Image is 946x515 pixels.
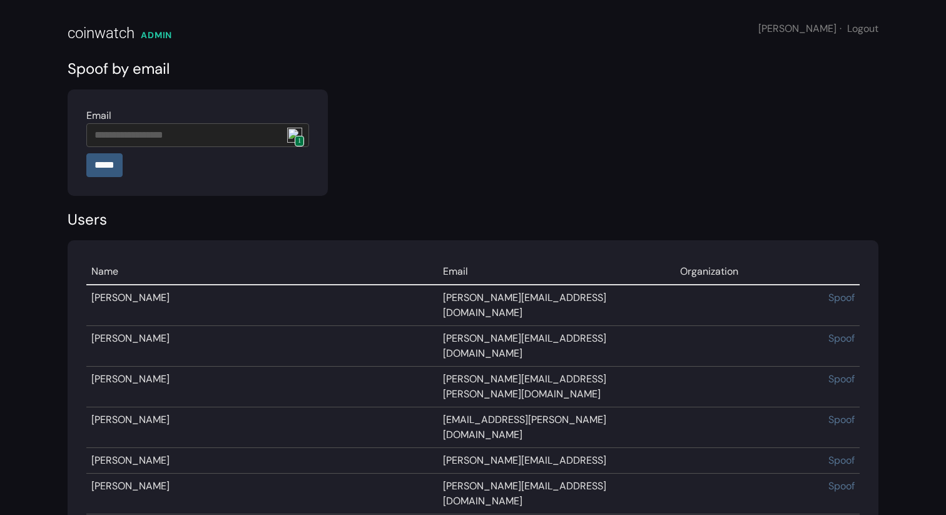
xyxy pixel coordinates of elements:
[86,285,438,326] td: [PERSON_NAME]
[141,29,172,42] div: ADMIN
[438,259,675,285] td: Email
[438,448,675,474] td: [PERSON_NAME][EMAIL_ADDRESS]
[68,22,135,44] div: coinwatch
[86,474,438,514] td: [PERSON_NAME]
[828,291,855,304] a: Spoof
[68,208,878,231] div: Users
[438,474,675,514] td: [PERSON_NAME][EMAIL_ADDRESS][DOMAIN_NAME]
[86,259,438,285] td: Name
[86,108,111,123] label: Email
[828,454,855,467] a: Spoof
[86,448,438,474] td: [PERSON_NAME]
[86,367,438,407] td: [PERSON_NAME]
[828,372,855,385] a: Spoof
[438,285,675,326] td: [PERSON_NAME][EMAIL_ADDRESS][DOMAIN_NAME]
[840,22,842,35] span: ·
[675,259,823,285] td: Organization
[287,128,302,143] img: npw-badge-icon.svg
[438,407,675,448] td: [EMAIL_ADDRESS][PERSON_NAME][DOMAIN_NAME]
[438,326,675,367] td: [PERSON_NAME][EMAIL_ADDRESS][DOMAIN_NAME]
[438,367,675,407] td: [PERSON_NAME][EMAIL_ADDRESS][PERSON_NAME][DOMAIN_NAME]
[295,136,304,146] span: 1
[68,58,878,80] div: Spoof by email
[847,22,878,35] a: Logout
[828,413,855,426] a: Spoof
[86,407,438,448] td: [PERSON_NAME]
[86,326,438,367] td: [PERSON_NAME]
[758,21,878,36] div: [PERSON_NAME]
[828,332,855,345] a: Spoof
[828,479,855,492] a: Spoof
